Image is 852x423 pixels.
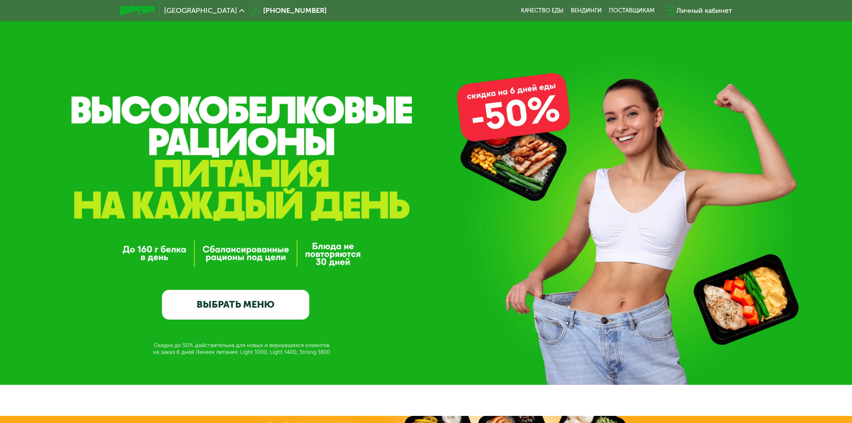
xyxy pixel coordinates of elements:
[162,290,309,320] a: ВЫБРАТЬ МЕНЮ
[609,7,655,14] div: поставщикам
[164,7,237,14] span: [GEOGRAPHIC_DATA]
[249,5,327,16] a: [PHONE_NUMBER]
[521,7,564,14] a: Качество еды
[676,5,732,16] div: Личный кабинет
[571,7,602,14] a: Вендинги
